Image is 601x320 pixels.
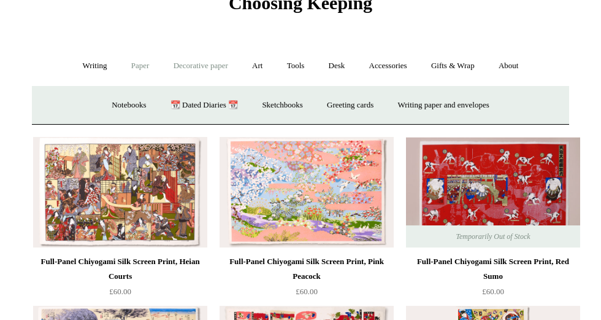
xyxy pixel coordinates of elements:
a: Notebooks [101,89,157,122]
span: £60.00 [109,287,131,296]
span: £60.00 [296,287,318,296]
a: Full-Panel Chiyogami Silk Screen Print, Pink Peacock Full-Panel Chiyogami Silk Screen Print, Pink... [220,137,394,248]
a: 📆 Dated Diaries 📆 [159,89,249,122]
a: Full-Panel Chiyogami Silk Screen Print, Heian Courts £60.00 [33,254,207,305]
a: Sketchbooks [251,89,313,122]
a: Paper [120,50,161,82]
a: Full-Panel Chiyogami Silk Screen Print, Pink Peacock £60.00 [220,254,394,305]
span: Temporarily Out of Stock [443,225,542,248]
div: Full-Panel Chiyogami Silk Screen Print, Red Sumo [409,254,577,284]
a: Full-Panel Chiyogami Silk Screen Print, Heian Courts Full-Panel Chiyogami Silk Screen Print, Heia... [33,137,207,248]
a: Choosing Keeping [229,2,372,11]
a: Writing [72,50,118,82]
img: Full-Panel Chiyogami Silk Screen Print, Red Sumo [406,137,580,248]
a: Gifts & Wrap [420,50,486,82]
a: Full-Panel Chiyogami Silk Screen Print, Red Sumo £60.00 [406,254,580,305]
div: Full-Panel Chiyogami Silk Screen Print, Heian Courts [36,254,204,284]
a: Tools [276,50,316,82]
a: Accessories [358,50,418,82]
a: About [488,50,530,82]
a: Greeting cards [316,89,385,122]
img: Full-Panel Chiyogami Silk Screen Print, Pink Peacock [220,137,394,248]
a: Writing paper and envelopes [387,89,500,122]
a: Full-Panel Chiyogami Silk Screen Print, Red Sumo Full-Panel Chiyogami Silk Screen Print, Red Sumo... [406,137,580,248]
span: £60.00 [482,287,504,296]
div: Full-Panel Chiyogami Silk Screen Print, Pink Peacock [223,254,391,284]
a: Decorative paper [163,50,239,82]
a: Art [241,50,274,82]
a: Desk [318,50,356,82]
img: Full-Panel Chiyogami Silk Screen Print, Heian Courts [33,137,207,248]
